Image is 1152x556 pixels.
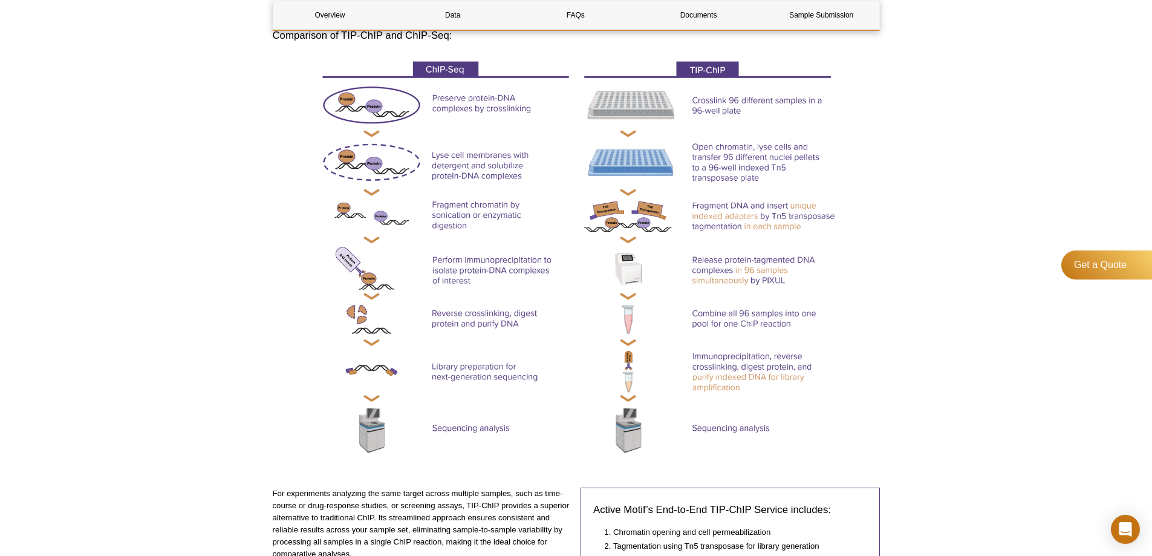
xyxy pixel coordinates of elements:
a: FAQs [519,1,633,30]
h3: Active Motif’s End-to-End TIP-ChIP Service includes: [593,503,867,517]
a: Get a Quote [1061,250,1152,280]
li: Tagmentation using Tn5 transposase for library generation [613,540,855,552]
h3: Comparison of TIP-ChIP and ChIP-Seq: [273,28,880,43]
a: Sample Submission [764,1,878,30]
li: Chromatin opening and cell permeabilization [613,526,855,538]
a: Data [396,1,510,30]
div: Open Intercom Messenger [1111,515,1140,544]
a: Documents [642,1,755,30]
a: Overview [273,1,387,30]
img: TIP-ChIP and ChIP Comparison Chart [304,52,848,463]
